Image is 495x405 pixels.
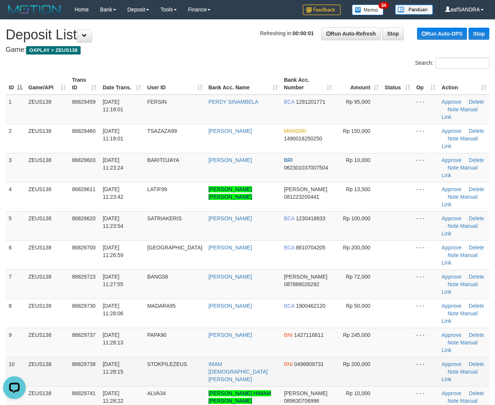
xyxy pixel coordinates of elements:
[103,245,123,258] span: [DATE] 11:26:59
[378,2,389,9] span: 34
[147,274,168,280] span: BANG58
[448,281,459,287] a: Note
[442,310,478,324] a: Manual Link
[209,361,268,382] a: IMAM [DEMOGRAPHIC_DATA][PERSON_NAME]
[335,73,382,95] th: Amount: activate to sort column ascending
[260,30,314,36] span: Refreshing in:
[352,5,384,15] img: Button%20Memo.svg
[209,128,252,134] a: [PERSON_NAME]
[103,128,123,142] span: [DATE] 11:18:01
[442,340,478,353] a: Manual Link
[284,157,293,163] span: BRI
[72,99,95,105] span: 86829459
[209,274,252,280] a: [PERSON_NAME]
[294,361,324,367] span: Copy 0496809731 to clipboard
[469,361,484,367] a: Delete
[413,299,439,328] td: - - -
[442,165,478,178] a: Manual Link
[413,328,439,357] td: - - -
[343,361,370,367] span: Rp 200,000
[413,240,439,269] td: - - -
[72,245,95,251] span: 86829700
[103,332,123,346] span: [DATE] 11:28:13
[293,30,314,36] strong: 00:00:01
[25,124,69,153] td: ZEUS138
[442,186,461,192] a: Approve
[294,332,324,338] span: Copy 1427116811 to clipboard
[321,27,381,40] a: Run Auto-Refresh
[448,106,459,112] a: Note
[26,46,81,55] span: OXPLAY > ZEUS138
[147,332,167,338] span: PAPA90
[72,215,95,221] span: 86829620
[25,211,69,240] td: ZEUS138
[448,252,459,258] a: Note
[281,73,335,95] th: Bank Acc. Number: activate to sort column ascending
[442,281,478,295] a: Manual Link
[469,28,489,40] a: Stop
[284,361,293,367] span: BNI
[296,303,325,309] span: Copy 1900462120 to clipboard
[413,124,439,153] td: - - -
[25,328,69,357] td: ZEUS138
[469,99,484,105] a: Delete
[25,153,69,182] td: ZEUS138
[72,303,95,309] span: 86829730
[72,186,95,192] span: 86829611
[284,332,293,338] span: BNI
[284,274,327,280] span: [PERSON_NAME]
[6,182,25,211] td: 4
[147,361,187,367] span: STOKPILEZEUS
[209,215,252,221] a: [PERSON_NAME]
[103,157,123,171] span: [DATE] 11:23:24
[6,124,25,153] td: 2
[6,299,25,328] td: 8
[382,27,404,40] a: Stop
[6,46,489,54] h4: Game:
[448,165,459,171] a: Note
[436,58,489,69] input: Search:
[448,340,459,346] a: Note
[103,361,123,375] span: [DATE] 11:28:15
[72,274,95,280] span: 86829723
[103,186,123,200] span: [DATE] 11:23:42
[413,211,439,240] td: - - -
[103,390,123,404] span: [DATE] 11:28:22
[303,5,341,15] img: Feedback.jpg
[442,252,478,266] a: Manual Link
[413,182,439,211] td: - - -
[147,215,182,221] span: SATRIAKERIS
[442,99,461,105] a: Approve
[296,215,325,221] span: Copy 1230418833 to clipboard
[469,245,484,251] a: Delete
[469,157,484,163] a: Delete
[469,332,484,338] a: Delete
[442,245,461,251] a: Approve
[284,194,319,200] span: Copy 081223200441 to clipboard
[72,361,95,367] span: 86829738
[413,357,439,386] td: - - -
[284,128,306,134] span: MANDIRI
[25,269,69,299] td: ZEUS138
[25,357,69,386] td: ZEUS138
[343,332,370,338] span: Rp 245,000
[205,73,281,95] th: Bank Acc. Name: activate to sort column ascending
[25,95,69,124] td: ZEUS138
[439,73,489,95] th: Action: activate to sort column ascending
[3,3,26,26] button: Open LiveChat chat widget
[6,240,25,269] td: 6
[6,357,25,386] td: 10
[284,281,319,287] span: Copy 087888026292 to clipboard
[413,73,439,95] th: Op: activate to sort column ascending
[448,310,459,316] a: Note
[448,398,459,404] a: Note
[346,303,370,309] span: Rp 50,000
[284,390,327,396] span: [PERSON_NAME]
[100,73,144,95] th: Date Trans.: activate to sort column ascending
[25,240,69,269] td: ZEUS138
[6,153,25,182] td: 3
[382,73,413,95] th: Status: activate to sort column ascending
[209,186,252,200] a: [PERSON_NAME] [PERSON_NAME]
[103,99,123,112] span: [DATE] 11:18:01
[417,28,467,40] a: Run Auto-DPS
